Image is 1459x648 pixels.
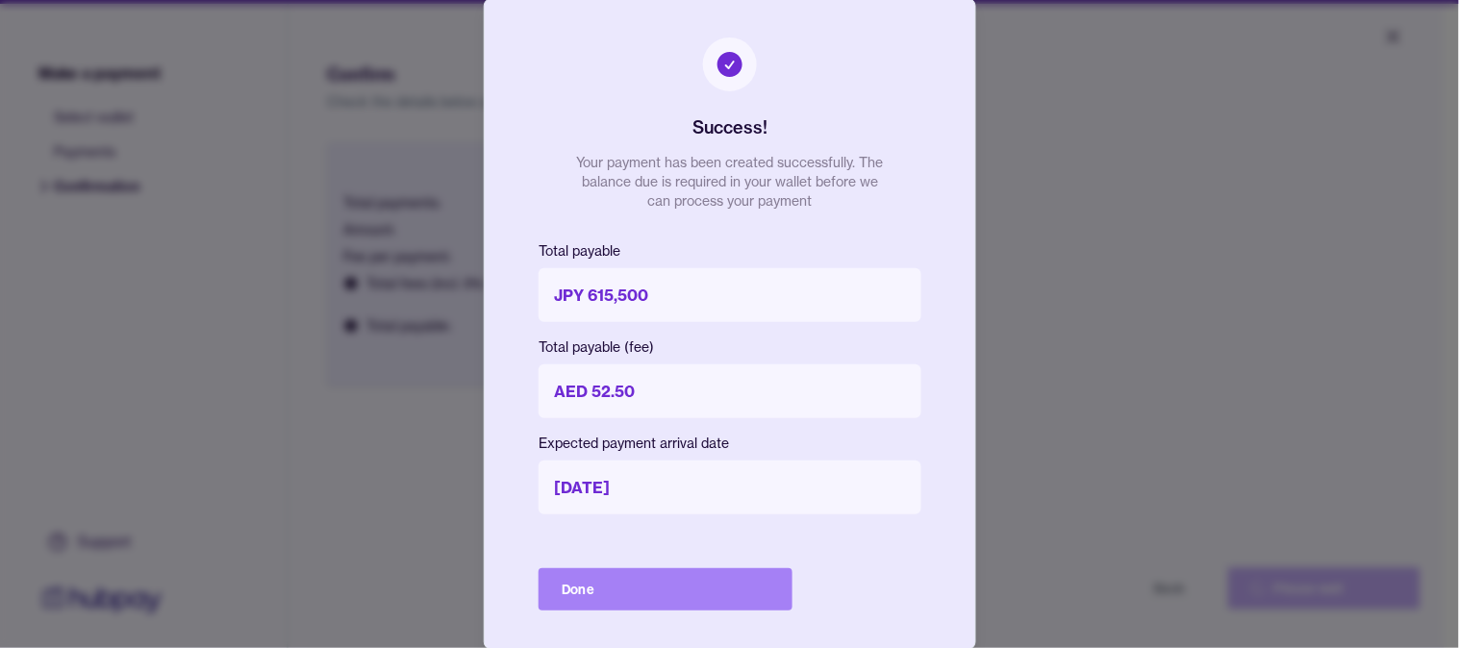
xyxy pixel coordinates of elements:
[539,364,921,418] p: AED 52.50
[539,337,921,357] p: Total payable (fee)
[539,241,921,261] p: Total payable
[539,461,921,514] p: [DATE]
[539,568,792,611] button: Done
[576,153,884,211] p: Your payment has been created successfully. The balance due is required in your wallet before we ...
[539,268,921,322] p: JPY 615,500
[539,434,921,453] p: Expected payment arrival date
[692,114,767,141] h2: Success!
